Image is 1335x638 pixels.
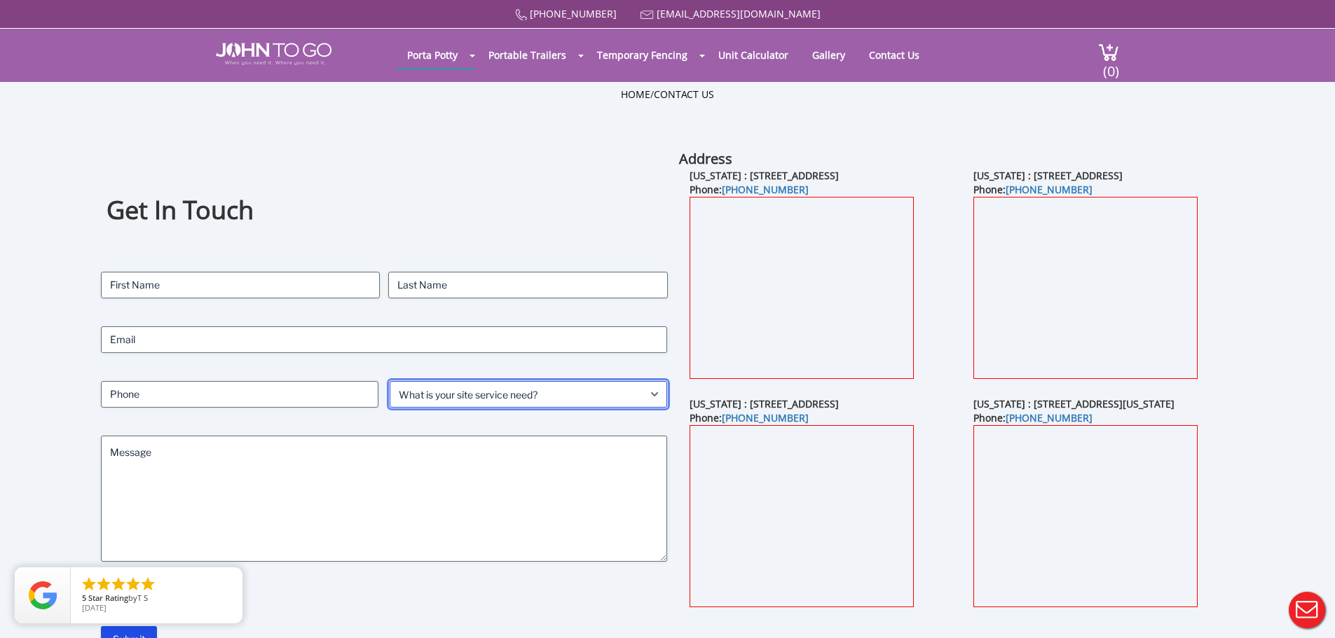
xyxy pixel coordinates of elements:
a: Contact Us [858,41,930,69]
b: Phone: [973,183,1093,196]
input: Email [101,326,668,353]
a: Unit Calculator [708,41,799,69]
a: [PHONE_NUMBER] [530,7,617,20]
li:  [95,576,112,592]
input: Last Name [388,272,667,298]
span: [DATE] [82,602,107,613]
a: [EMAIL_ADDRESS][DOMAIN_NAME] [657,7,821,20]
img: Mail [641,11,654,20]
li:  [110,576,127,592]
a: Temporary Fencing [587,41,698,69]
a: Portable Trailers [478,41,577,69]
a: Home [621,88,650,101]
b: Phone: [690,183,809,196]
a: Gallery [802,41,856,69]
img: JOHN to go [216,43,331,65]
img: Review Rating [29,581,57,609]
b: [US_STATE] : [STREET_ADDRESS] [973,169,1123,182]
span: Star Rating [88,592,128,603]
span: by [82,594,231,604]
li:  [81,576,97,592]
a: [PHONE_NUMBER] [722,183,809,196]
li:  [139,576,156,592]
ul: / [621,88,714,102]
span: T S [137,592,148,603]
b: Phone: [973,411,1093,424]
span: 5 [82,592,86,603]
a: Porta Potty [397,41,468,69]
b: [US_STATE] : [STREET_ADDRESS] [690,169,839,182]
h1: Get In Touch [107,193,662,228]
b: [US_STATE] : [STREET_ADDRESS] [690,397,839,410]
b: Address [679,149,732,168]
img: cart a [1098,43,1119,62]
b: Phone: [690,411,809,424]
a: [PHONE_NUMBER] [1006,183,1093,196]
img: Call [515,9,527,21]
b: [US_STATE] : [STREET_ADDRESS][US_STATE] [973,397,1175,410]
button: Live Chat [1279,582,1335,638]
input: First Name [101,272,380,298]
span: (0) [1102,50,1119,81]
a: [PHONE_NUMBER] [1006,411,1093,424]
a: [PHONE_NUMBER] [722,411,809,424]
a: Contact Us [654,88,714,101]
label: CAPTCHA [101,590,668,604]
input: Phone [101,381,378,408]
li:  [125,576,142,592]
